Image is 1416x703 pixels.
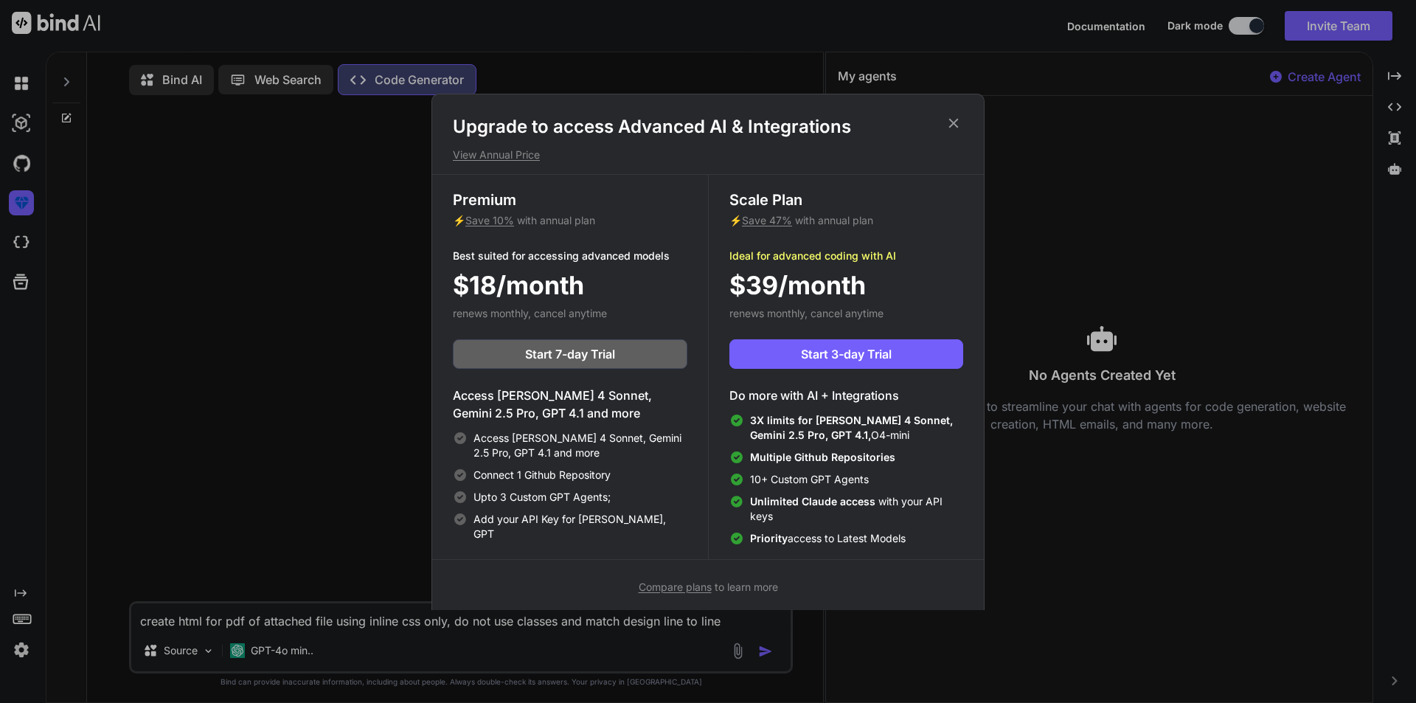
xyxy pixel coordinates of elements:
[750,413,963,443] span: O4-mini
[729,190,963,210] h3: Scale Plan
[729,387,963,404] h4: Do more with AI + Integrations
[729,249,963,263] p: Ideal for advanced coding with AI
[750,472,869,487] span: 10+ Custom GPT Agents
[453,339,687,369] button: Start 7-day Trial
[729,266,866,304] span: $39/month
[750,451,895,463] span: Multiple Github Repositories
[729,307,884,319] span: renews monthly, cancel anytime
[453,249,687,263] p: Best suited for accessing advanced models
[453,190,687,210] h3: Premium
[639,581,712,593] span: Compare plans
[473,468,611,482] span: Connect 1 Github Repository
[473,431,687,460] span: Access [PERSON_NAME] 4 Sonnet, Gemini 2.5 Pro, GPT 4.1 and more
[453,307,607,319] span: renews monthly, cancel anytime
[453,213,687,228] p: ⚡ with annual plan
[453,115,963,139] h1: Upgrade to access Advanced AI & Integrations
[453,148,963,162] p: View Annual Price
[525,345,615,363] span: Start 7-day Trial
[473,512,687,541] span: Add your API Key for [PERSON_NAME], GPT
[473,490,611,505] span: Upto 3 Custom GPT Agents;
[750,494,963,524] span: with your API keys
[750,532,788,544] span: Priority
[750,414,953,441] span: 3X limits for [PERSON_NAME] 4 Sonnet, Gemini 2.5 Pro, GPT 4.1,
[639,581,778,593] span: to learn more
[453,266,584,304] span: $18/month
[742,214,792,226] span: Save 47%
[729,213,963,228] p: ⚡ with annual plan
[729,339,963,369] button: Start 3-day Trial
[750,531,906,546] span: access to Latest Models
[453,387,687,422] h4: Access [PERSON_NAME] 4 Sonnet, Gemini 2.5 Pro, GPT 4.1 and more
[465,214,514,226] span: Save 10%
[801,345,892,363] span: Start 3-day Trial
[750,495,878,508] span: Unlimited Claude access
